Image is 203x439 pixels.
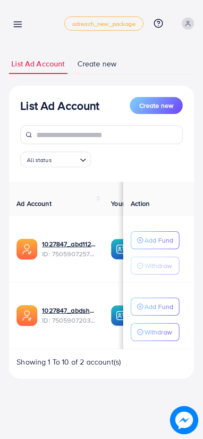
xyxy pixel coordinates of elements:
[17,199,51,208] span: Ad Account
[131,257,179,275] button: Withdraw
[25,155,53,165] span: All status
[20,99,99,113] h3: List Ad Account
[111,239,132,260] img: ic-ba-acc.ded83a64.svg
[144,326,172,338] p: Withdraw
[111,305,132,326] img: ic-ba-acc.ded83a64.svg
[130,97,183,114] button: Create new
[42,316,96,325] span: ID: 7505907203270901778
[42,306,96,315] a: 1027847_abdshopify12_1747605731098
[131,323,179,341] button: Withdraw
[11,58,65,69] span: List Ad Account
[131,231,179,249] button: Add Fund
[17,305,37,326] img: ic-ads-acc.e4c84228.svg
[42,239,96,259] div: <span class='underline'>1027847_abd1122_1747605807106</span></br>7505907257994051591
[111,199,144,208] span: Your BC ID
[144,235,173,246] p: Add Fund
[72,21,135,27] span: adreach_new_package
[54,153,76,165] input: Search for option
[139,101,173,110] span: Create new
[17,239,37,260] img: ic-ads-acc.e4c84228.svg
[20,152,91,167] div: Search for option
[42,249,96,259] span: ID: 7505907257994051591
[42,306,96,325] div: <span class='underline'>1027847_abdshopify12_1747605731098</span></br>7505907203270901778
[17,357,121,367] span: Showing 1 To 10 of 2 account(s)
[131,199,150,208] span: Action
[64,16,144,31] a: adreach_new_package
[144,260,172,271] p: Withdraw
[77,58,117,69] span: Create new
[170,406,198,434] img: image
[42,239,96,249] a: 1027847_abd1122_1747605807106
[144,301,173,312] p: Add Fund
[131,298,179,316] button: Add Fund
